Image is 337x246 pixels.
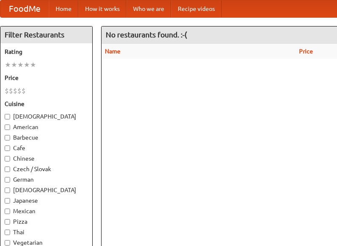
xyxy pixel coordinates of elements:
input: Cafe [5,145,10,151]
label: Pizza [5,217,88,226]
input: Mexican [5,209,10,214]
h5: Rating [5,48,88,56]
label: Thai [5,228,88,236]
a: Recipe videos [171,0,222,17]
input: Thai [5,230,10,235]
label: Barbecue [5,133,88,142]
li: ★ [17,60,24,69]
a: Who we are [126,0,171,17]
li: ★ [24,60,30,69]
li: $ [9,86,13,95]
input: Pizza [5,219,10,225]
li: $ [21,86,26,95]
label: Chinese [5,154,88,163]
label: Mexican [5,207,88,215]
h5: Price [5,74,88,82]
a: Home [49,0,78,17]
li: ★ [5,60,11,69]
label: American [5,123,88,131]
label: Japanese [5,196,88,205]
input: Barbecue [5,135,10,140]
input: Japanese [5,198,10,204]
label: German [5,175,88,184]
input: Chinese [5,156,10,161]
label: Cafe [5,144,88,152]
h5: Cuisine [5,100,88,108]
a: How it works [78,0,126,17]
li: $ [5,86,9,95]
li: $ [17,86,21,95]
input: Vegetarian [5,240,10,246]
label: [DEMOGRAPHIC_DATA] [5,112,88,121]
input: American [5,124,10,130]
li: ★ [30,60,36,69]
h4: Filter Restaurants [0,26,92,43]
a: Name [105,48,120,55]
a: FoodMe [0,0,49,17]
input: German [5,177,10,183]
ng-pluralize: No restaurants found. :-( [106,31,187,39]
input: [DEMOGRAPHIC_DATA] [5,114,10,119]
label: Czech / Slovak [5,165,88,173]
a: Price [299,48,313,55]
input: Czech / Slovak [5,167,10,172]
li: ★ [11,60,17,69]
label: [DEMOGRAPHIC_DATA] [5,186,88,194]
li: $ [13,86,17,95]
input: [DEMOGRAPHIC_DATA] [5,188,10,193]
